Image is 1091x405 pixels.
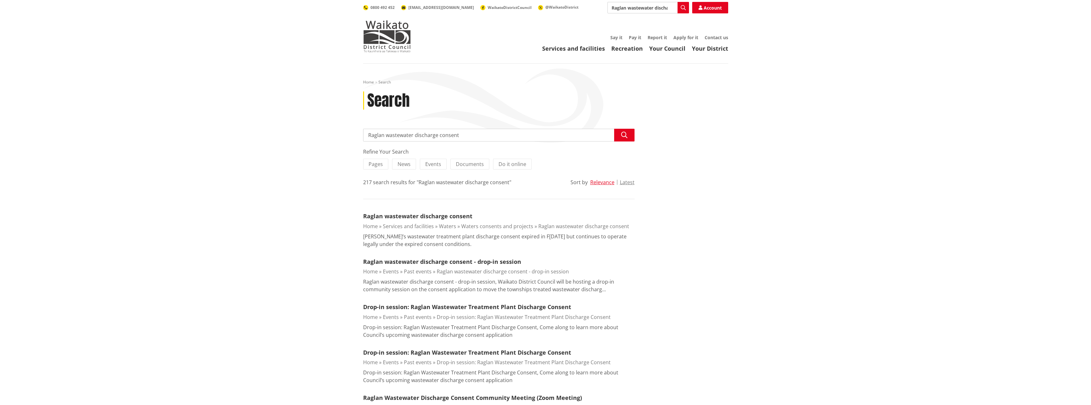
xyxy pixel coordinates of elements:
a: Services and facilities [542,45,605,52]
a: Drop-in session: Raglan Wastewater Treatment Plant Discharge Consent [437,314,611,321]
a: Apply for it [673,34,698,40]
a: Home [363,314,378,321]
p: Drop-in session: Raglan Wastewater Treatment Plant Discharge Consent, Come along to learn more ab... [363,323,635,339]
a: Say it [610,34,622,40]
span: Documents [456,161,484,168]
div: Refine Your Search [363,148,635,155]
span: News [398,161,411,168]
a: Home [363,268,378,275]
img: Waikato District Council - Te Kaunihera aa Takiwaa o Waikato [363,20,411,52]
a: Past events [404,314,432,321]
a: Home [363,359,378,366]
span: @WaikatoDistrict [545,4,578,10]
a: Raglan wastewater discharge consent [363,212,472,220]
span: WaikatoDistrictCouncil [488,5,532,10]
a: Drop-in session: Raglan Wastewater Treatment Plant Discharge Consent [437,359,611,366]
span: 0800 492 452 [370,5,395,10]
span: Events [425,161,441,168]
div: 217 search results for "Raglan wastewater discharge consent" [363,178,511,186]
a: Past events [404,268,432,275]
a: Waters consents and projects [461,223,533,230]
span: Pages [369,161,383,168]
a: WaikatoDistrictCouncil [480,5,532,10]
p: [PERSON_NAME]’s wastewater treatment plant discharge consent expired in F[DATE] but continues to ... [363,233,635,248]
a: Raglan wastewater discharge consent [538,223,629,230]
a: Waters [439,223,456,230]
a: Drop-in session: Raglan Wastewater Treatment Plant Discharge Consent [363,349,571,356]
span: [EMAIL_ADDRESS][DOMAIN_NAME] [408,5,474,10]
a: Raglan wastewater discharge consent - drop-in session [437,268,569,275]
input: Search input [363,129,635,141]
div: Sort by [571,178,588,186]
a: Services and facilities [383,223,434,230]
a: @WaikatoDistrict [538,4,578,10]
span: Search [378,79,391,85]
span: Do it online [499,161,526,168]
a: Pay it [629,34,641,40]
a: Events [383,359,399,366]
a: Account [692,2,728,13]
a: [EMAIL_ADDRESS][DOMAIN_NAME] [401,5,474,10]
a: Report it [648,34,667,40]
p: Drop-in session: Raglan Wastewater Treatment Plant Discharge Consent, Come along to learn more ab... [363,369,635,384]
a: Events [383,314,399,321]
button: Latest [620,179,635,185]
a: Events [383,268,399,275]
a: Recreation [611,45,643,52]
a: Contact us [705,34,728,40]
button: Relevance [590,179,614,185]
a: Home [363,79,374,85]
a: Raglan wastewater discharge consent - drop-in session [363,258,521,265]
a: Drop-in session: Raglan Wastewater Treatment Plant Discharge Consent [363,303,571,311]
a: Past events [404,359,432,366]
input: Search input [607,2,689,13]
a: Raglan Wastewater Discharge Consent Community Meeting (Zoom Meeting) [363,394,582,401]
a: Your District [692,45,728,52]
h1: Search [367,91,410,110]
a: Your Council [649,45,685,52]
p: Raglan wastewater discharge consent - drop-in session, Waikato District Council will be hosting a... [363,278,635,293]
a: 0800 492 452 [363,5,395,10]
a: Home [363,223,378,230]
nav: breadcrumb [363,80,728,85]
